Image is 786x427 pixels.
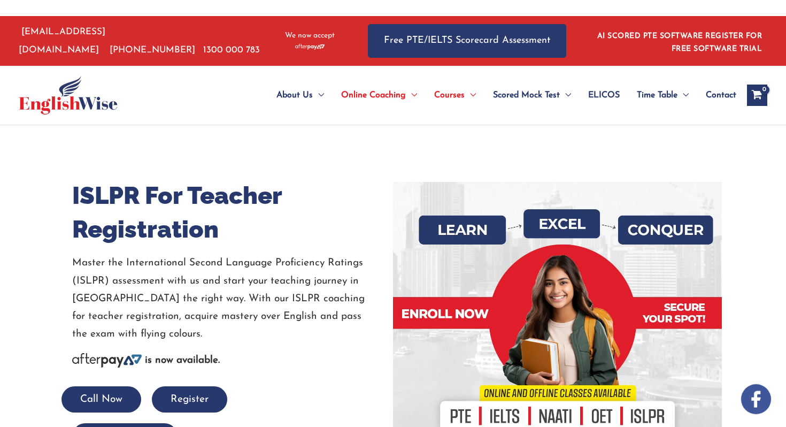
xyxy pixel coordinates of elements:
[313,77,324,114] span: Menu Toggle
[493,77,560,114] span: Scored Mock Test
[61,386,141,413] button: Call Now
[268,77,333,114] a: About UsMenu Toggle
[110,45,195,55] a: [PHONE_NUMBER]
[276,77,313,114] span: About Us
[145,355,220,365] b: is now available.
[697,77,736,114] a: Contact
[19,27,105,54] a: [EMAIL_ADDRESS][DOMAIN_NAME]
[19,76,118,115] img: cropped-ew-logo
[152,394,227,405] a: Register
[295,44,325,50] img: Afterpay-Logo
[484,77,580,114] a: Scored Mock TestMenu Toggle
[706,77,736,114] span: Contact
[203,45,260,55] a: 1300 000 783
[741,384,771,414] img: white-facebook.png
[465,77,476,114] span: Menu Toggle
[285,30,335,41] span: We now accept
[61,394,141,405] a: Call Now
[406,77,417,114] span: Menu Toggle
[597,32,762,53] a: AI SCORED PTE SOFTWARE REGISTER FOR FREE SOFTWARE TRIAL
[434,77,465,114] span: Courses
[628,77,697,114] a: Time TableMenu Toggle
[580,77,628,114] a: ELICOS
[72,179,385,246] h1: ISLPR For Teacher Registration
[747,85,767,106] a: View Shopping Cart, empty
[72,254,385,343] p: Master the International Second Language Proficiency Ratings (ISLPR) assessment with us and start...
[426,77,484,114] a: CoursesMenu Toggle
[637,77,677,114] span: Time Table
[341,77,406,114] span: Online Coaching
[251,77,736,114] nav: Site Navigation: Main Menu
[368,24,566,58] a: Free PTE/IELTS Scorecard Assessment
[677,77,689,114] span: Menu Toggle
[72,353,142,368] img: Afterpay-Logo
[560,77,571,114] span: Menu Toggle
[588,77,620,114] span: ELICOS
[333,77,426,114] a: Online CoachingMenu Toggle
[591,24,767,58] aside: Header Widget 1
[152,386,227,413] button: Register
